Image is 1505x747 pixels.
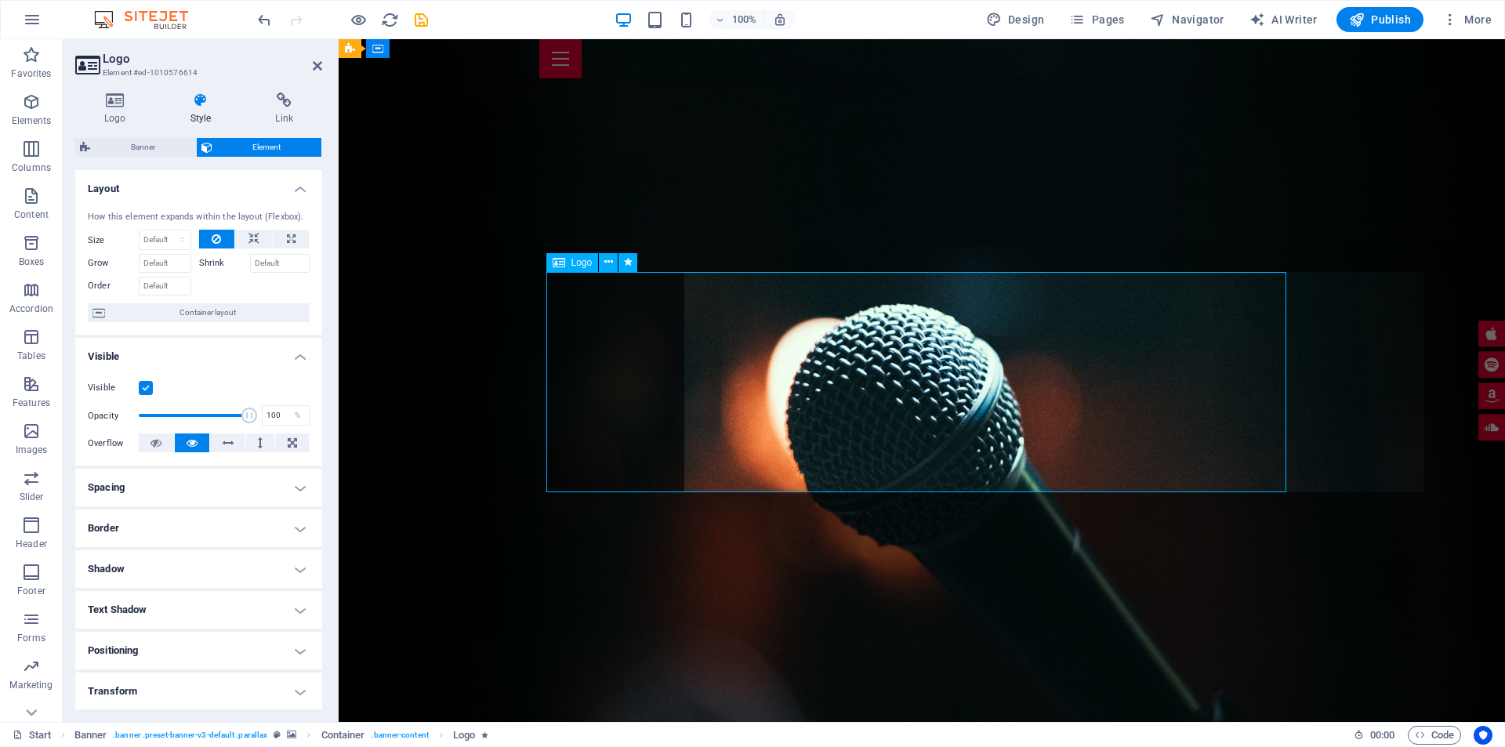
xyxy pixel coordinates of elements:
[9,303,53,315] p: Accordion
[1150,12,1224,27] span: Navigator
[1442,12,1492,27] span: More
[349,10,368,29] button: Click here to leave preview mode and continue editing
[250,254,310,273] input: Default
[75,469,322,506] h4: Spacing
[453,726,475,745] span: Click to select. Double-click to edit
[1474,726,1492,745] button: Usercentrics
[75,138,196,157] button: Banner
[88,211,310,224] div: How this element expands within the layout (Flexbox).
[75,170,322,198] h4: Layout
[88,412,139,420] label: Opacity
[199,254,250,273] label: Shrink
[17,350,45,362] p: Tables
[75,673,322,710] h4: Transform
[95,138,191,157] span: Banner
[709,10,764,29] button: 100%
[980,7,1051,32] button: Design
[74,726,107,745] span: Click to select. Double-click to edit
[1415,726,1454,745] span: Code
[371,726,428,745] span: . banner-content
[88,277,139,296] label: Order
[88,379,139,397] label: Visible
[88,434,139,453] label: Overflow
[732,10,757,29] h6: 100%
[380,10,399,29] button: reload
[88,236,139,245] label: Size
[139,277,191,296] input: Default
[113,726,267,745] span: . banner .preset-banner-v3-default .parallax
[20,491,44,503] p: Slider
[75,92,161,125] h4: Logo
[75,338,322,366] h4: Visible
[75,550,322,588] h4: Shadow
[773,13,787,27] i: On resize automatically adjust zoom level to fit chosen device.
[17,632,45,644] p: Forms
[1354,726,1395,745] h6: Session time
[287,731,296,739] i: This element contains a background
[13,726,52,745] a: Click to cancel selection. Double-click to open Pages
[1436,7,1498,32] button: More
[412,10,430,29] button: save
[16,538,47,550] p: Header
[75,632,322,669] h4: Positioning
[12,114,52,127] p: Elements
[256,11,274,29] i: Undo: Change logo text (Ctrl+Z)
[197,138,322,157] button: Element
[161,92,247,125] h4: Style
[274,731,281,739] i: This element is a customizable preset
[75,509,322,547] h4: Border
[1370,726,1394,745] span: 00 00
[13,397,50,409] p: Features
[12,161,51,174] p: Columns
[1063,7,1130,32] button: Pages
[90,10,208,29] img: Editor Logo
[980,7,1051,32] div: Design (Ctrl+Alt+Y)
[139,254,191,273] input: Default
[255,10,274,29] button: undo
[1069,12,1124,27] span: Pages
[1336,7,1423,32] button: Publish
[381,11,399,29] i: Reload page
[103,66,291,80] h3: Element #ed-1010576614
[1408,726,1461,745] button: Code
[9,679,53,691] p: Marketing
[412,11,430,29] i: Save (Ctrl+S)
[88,254,139,273] label: Grow
[16,444,48,456] p: Images
[88,303,310,322] button: Container layout
[75,591,322,629] h4: Text Shadow
[1249,12,1318,27] span: AI Writer
[74,726,489,745] nav: breadcrumb
[571,258,593,267] span: Logo
[481,731,488,739] i: Element contains an animation
[1243,7,1324,32] button: AI Writer
[1144,7,1231,32] button: Navigator
[217,138,317,157] span: Element
[110,303,305,322] span: Container layout
[246,92,322,125] h4: Link
[321,726,365,745] span: Click to select. Double-click to edit
[19,256,45,268] p: Boxes
[986,12,1045,27] span: Design
[11,67,51,80] p: Favorites
[17,585,45,597] p: Footer
[1381,729,1384,741] span: :
[1349,12,1411,27] span: Publish
[103,52,322,66] h2: Logo
[14,209,49,221] p: Content
[287,406,309,425] div: %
